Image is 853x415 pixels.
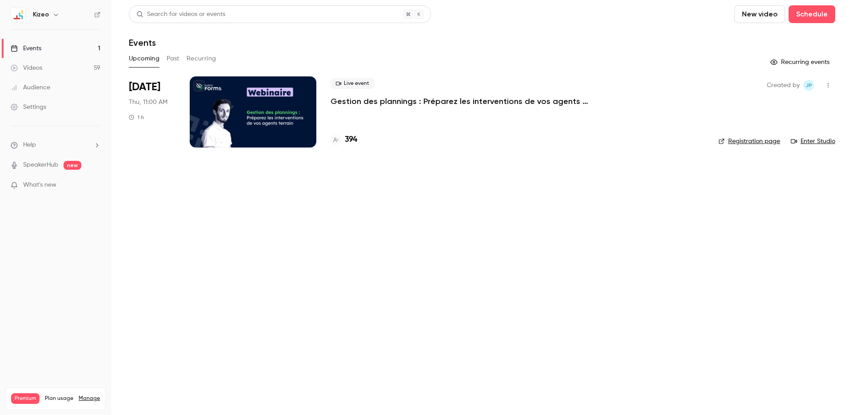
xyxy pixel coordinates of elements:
[11,64,42,72] div: Videos
[331,134,357,146] a: 394
[791,137,835,146] a: Enter Studio
[331,96,597,107] a: Gestion des plannings : Préparez les interventions de vos agents terrain
[64,161,81,170] span: new
[11,393,40,404] span: Premium
[734,5,785,23] button: New video
[789,5,835,23] button: Schedule
[167,52,179,66] button: Past
[129,52,159,66] button: Upcoming
[11,83,50,92] div: Audience
[23,140,36,150] span: Help
[11,44,41,53] div: Events
[767,80,800,91] span: Created by
[11,8,25,22] img: Kizeo
[129,80,160,94] span: [DATE]
[805,80,812,91] span: JP
[187,52,216,66] button: Recurring
[345,134,357,146] h4: 394
[11,140,100,150] li: help-dropdown-opener
[803,80,814,91] span: Jessé Paffrath Andreatta
[331,78,375,89] span: Live event
[718,137,780,146] a: Registration page
[766,55,835,69] button: Recurring events
[23,160,58,170] a: SpeakerHub
[11,103,46,112] div: Settings
[23,180,56,190] span: What's new
[79,395,100,402] a: Manage
[129,76,175,148] div: Oct 16 Thu, 11:00 AM (Europe/Paris)
[33,10,49,19] h6: Kizeo
[90,181,100,189] iframe: Noticeable Trigger
[45,395,73,402] span: Plan usage
[129,37,156,48] h1: Events
[129,98,167,107] span: Thu, 11:00 AM
[129,114,144,121] div: 1 h
[136,10,225,19] div: Search for videos or events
